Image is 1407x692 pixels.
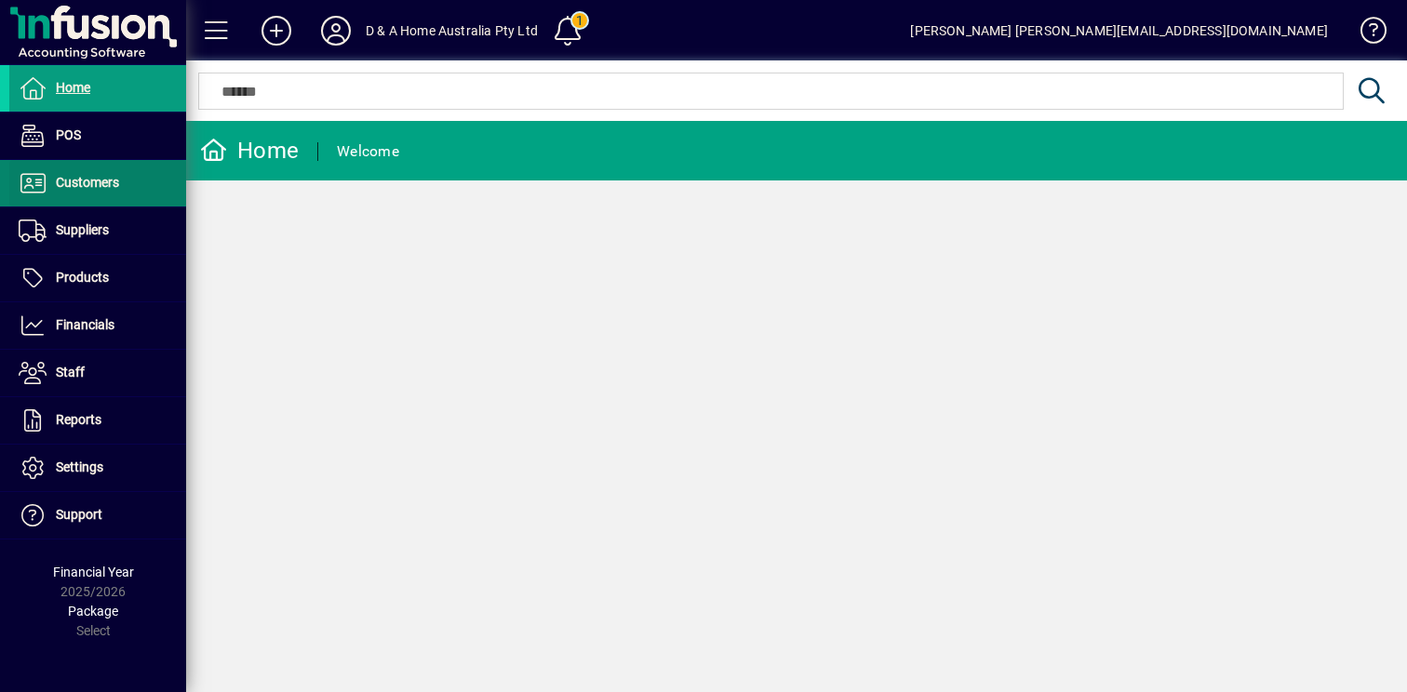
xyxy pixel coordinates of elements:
[366,16,538,46] div: D & A Home Australia Pty Ltd
[56,127,81,142] span: POS
[247,14,306,47] button: Add
[9,397,186,444] a: Reports
[9,302,186,349] a: Financials
[68,604,118,619] span: Package
[56,365,85,379] span: Staff
[306,14,366,47] button: Profile
[56,412,101,427] span: Reports
[9,160,186,206] a: Customers
[9,113,186,159] a: POS
[56,507,102,522] span: Support
[337,137,399,166] div: Welcome
[9,350,186,396] a: Staff
[56,175,119,190] span: Customers
[56,459,103,474] span: Settings
[9,492,186,539] a: Support
[53,565,134,579] span: Financial Year
[56,222,109,237] span: Suppliers
[56,317,114,332] span: Financials
[56,270,109,285] span: Products
[9,255,186,301] a: Products
[56,80,90,95] span: Home
[910,16,1328,46] div: [PERSON_NAME] [PERSON_NAME][EMAIL_ADDRESS][DOMAIN_NAME]
[9,445,186,491] a: Settings
[9,207,186,254] a: Suppliers
[200,136,299,166] div: Home
[1347,4,1384,64] a: Knowledge Base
